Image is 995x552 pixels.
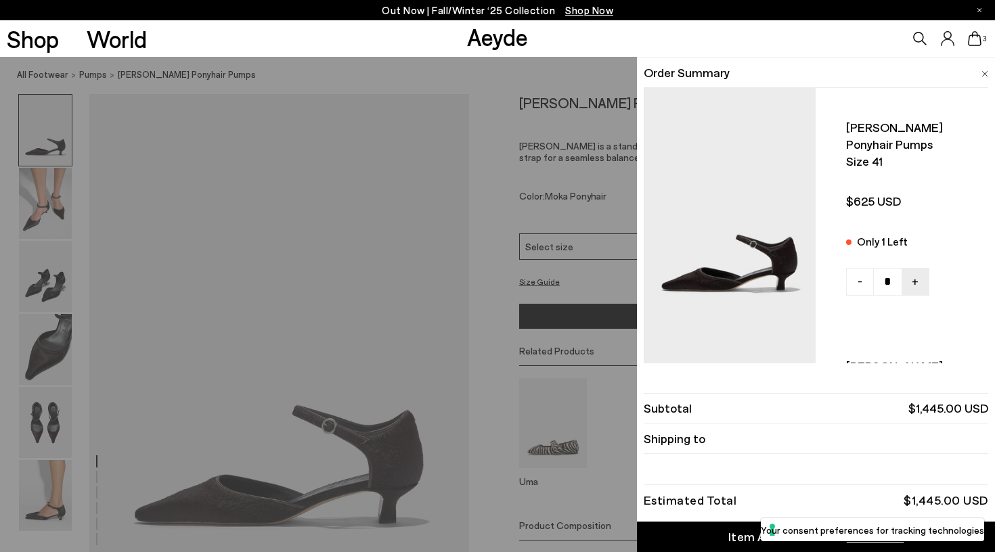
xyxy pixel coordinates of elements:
span: [PERSON_NAME] ponyhair pumps [846,119,981,153]
div: $1,445.00 USD [904,495,988,505]
span: $1,445.00 USD [908,400,988,417]
span: - [858,272,862,290]
span: 3 [981,35,988,43]
a: + [902,268,929,296]
span: Order Summary [644,64,730,81]
p: Out Now | Fall/Winter ‘25 Collection [382,2,613,19]
button: Your consent preferences for tracking technologies [761,518,984,541]
a: World [87,27,147,51]
span: $625 USD [846,193,981,210]
span: Shipping to [644,430,705,447]
span: + [912,272,919,290]
span: Navigate to /collections/new-in [565,4,613,16]
a: Item Added to Cart View Cart [637,522,995,552]
span: Size 41 [846,153,981,170]
div: Estimated Total [644,495,737,505]
label: Your consent preferences for tracking technologies [761,523,984,537]
a: 3 [968,31,981,46]
img: AEYDE-TILLIE-PONYHAIR-MOKA-1_900x.jpg [644,88,816,327]
li: Subtotal [644,393,988,423]
a: Aeyde [467,22,528,51]
div: Only 1 Left [857,233,908,250]
div: Item Added to Cart [728,528,839,545]
a: - [846,268,874,296]
span: [PERSON_NAME] leather sandals [846,358,981,392]
a: Shop [7,27,59,51]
